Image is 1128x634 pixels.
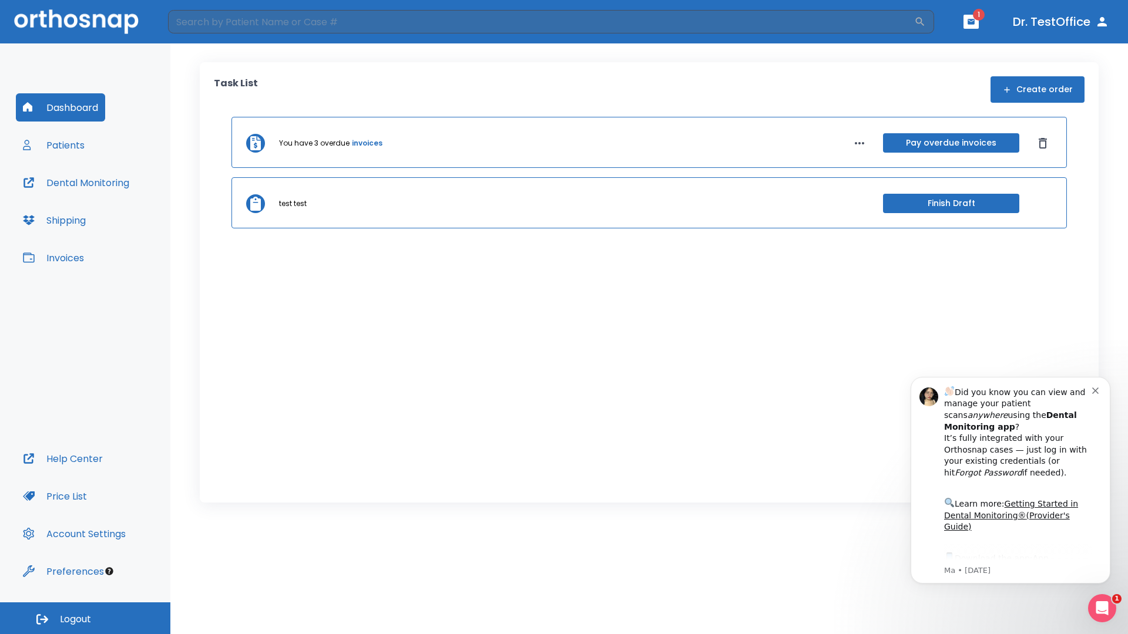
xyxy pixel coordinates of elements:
[16,131,92,159] button: Patients
[991,76,1085,103] button: Create order
[16,168,136,197] button: Dental Monitoring
[883,133,1019,153] button: Pay overdue invoices
[16,206,93,234] button: Shipping
[16,244,91,272] button: Invoices
[893,362,1128,628] iframe: Intercom notifications message
[16,93,105,122] button: Dashboard
[214,76,258,103] p: Task List
[279,138,350,149] p: You have 3 overdue
[16,482,94,510] button: Price List
[279,198,307,209] p: test test
[60,613,91,626] span: Logout
[352,138,382,149] a: invoices
[883,194,1019,213] button: Finish Draft
[16,520,133,548] button: Account Settings
[1112,594,1122,603] span: 1
[168,10,914,33] input: Search by Patient Name or Case #
[1033,134,1052,153] button: Dismiss
[1008,11,1114,32] button: Dr. TestOffice
[16,444,110,473] button: Help Center
[104,566,115,576] div: Tooltip anchor
[14,9,139,33] img: Orthosnap
[973,9,985,21] span: 1
[16,557,111,585] button: Preferences
[1088,594,1116,622] iframe: Intercom live chat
